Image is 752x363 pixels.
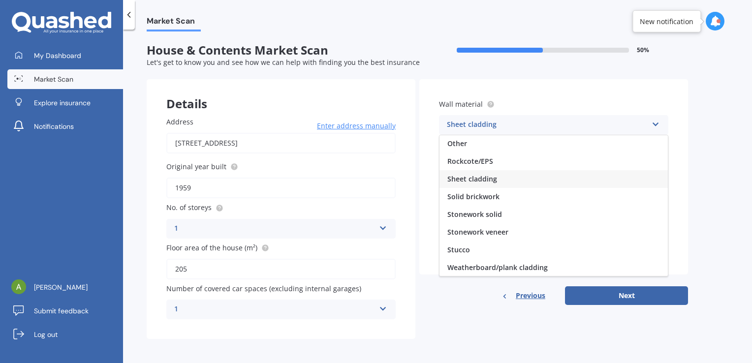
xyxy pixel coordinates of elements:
span: No. of storeys [166,203,212,212]
div: 1 [174,303,375,315]
span: Stonework veneer [447,227,508,237]
span: 50 % [637,47,649,54]
div: Details [147,79,415,109]
a: Submit feedback [7,301,123,321]
span: Weatherboard/plank cladding [447,263,548,272]
a: Market Scan [7,69,123,89]
div: 1 [174,223,375,235]
img: ACg8ocL2ntNBEqZEh1lzrX3qUo6s9GbwvVupS-UFyAlL-dm369-1Zg=s96-c [11,279,26,294]
span: Explore insurance [34,98,91,108]
div: Sheet cladding [447,119,648,131]
span: Market Scan [147,16,201,30]
input: Enter address [166,133,396,153]
span: Rockcote/EPS [447,156,493,166]
span: Solid brickwork [447,192,500,201]
button: Next [565,286,688,305]
a: Log out [7,325,123,344]
span: Address [166,117,193,126]
span: Previous [516,288,545,303]
span: Number of covered car spaces (excluding internal garages) [166,284,361,293]
span: Floor area of the house (m²) [166,243,257,252]
a: My Dashboard [7,46,123,65]
span: Log out [34,330,58,339]
a: [PERSON_NAME] [7,277,123,297]
span: House & Contents Market Scan [147,43,417,58]
span: Let's get to know you and see how we can help with finding you the best insurance [147,58,420,67]
span: My Dashboard [34,51,81,60]
span: Stucco [447,245,470,254]
span: Stonework solid [447,210,502,219]
span: [PERSON_NAME] [34,282,88,292]
span: Original year built [166,162,226,171]
span: Enter address manually [317,121,396,131]
a: Explore insurance [7,93,123,113]
input: Enter floor area [166,259,396,279]
span: Other [447,139,467,148]
span: Sheet cladding [447,174,497,183]
span: Notifications [34,121,74,131]
span: Market Scan [34,74,73,84]
span: Submit feedback [34,306,89,316]
div: New notification [640,16,693,26]
input: Enter year [166,178,396,198]
a: Notifications [7,117,123,136]
span: Wall material [439,99,483,109]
